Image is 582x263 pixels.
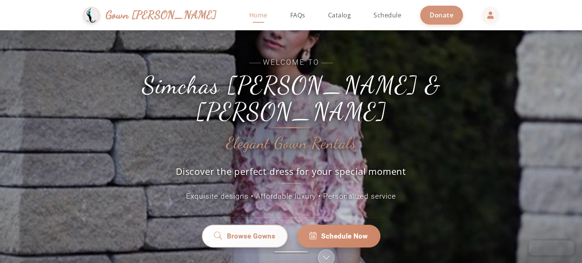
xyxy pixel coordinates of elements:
span: Schedule Now [321,231,368,241]
img: Gown Gmach Logo [83,7,100,24]
span: Gown [PERSON_NAME] [106,7,217,23]
span: Schedule [374,11,401,19]
h1: Simchas [PERSON_NAME] & [PERSON_NAME] [120,72,462,125]
a: Gown [PERSON_NAME] [83,5,224,26]
span: FAQs [290,11,305,19]
span: Home [249,11,268,19]
a: Donate [420,6,463,24]
span: Welcome to [120,57,462,68]
p: Discover the perfect dress for your special moment [168,165,414,184]
iframe: Chatra live chat [529,240,574,255]
span: Donate [430,11,454,19]
span: Browse Gowns [227,231,275,241]
p: Exquisite designs • Affordable luxury • Personalized service [120,191,462,202]
span: Catalog [328,11,351,19]
h2: Elegant Gown Rentals [226,135,356,152]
